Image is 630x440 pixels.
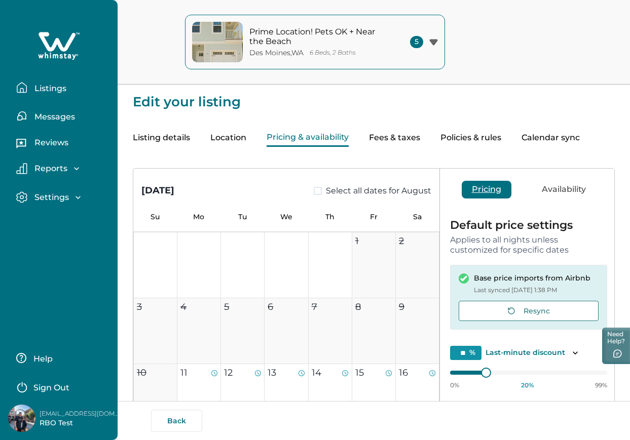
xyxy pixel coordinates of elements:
button: property-coverPrime Location! Pets OK + Near the BeachDes Moines,WA6 Beds, 2 Baths5 [185,15,445,69]
p: Last-minute discount [486,348,565,358]
p: 6 Beds, 2 Baths [310,49,356,57]
p: Base price imports from Airbnb [474,273,590,284]
p: Sign Out [33,383,69,393]
p: 20 % [521,381,534,389]
button: Reports [16,163,109,174]
button: Help [16,348,106,368]
button: 12$178.29$142.63 [221,364,265,430]
p: 11 [180,366,188,380]
button: Reviews [16,134,109,154]
img: Whimstay Host [8,405,35,432]
p: We [265,213,308,221]
p: RBO Test [40,418,121,428]
button: Settings [16,191,109,203]
p: Reports [31,164,67,174]
p: 16 [399,366,408,380]
p: Last synced [DATE] 1:38 PM [474,285,590,295]
p: Settings [31,192,69,203]
p: Prime Location! Pets OK + Near the Beach [249,27,386,47]
button: 13$178.29$142.63 [265,364,308,430]
div: [DATE] [141,184,174,197]
button: Listings [16,77,109,98]
img: property-cover [192,22,243,62]
button: 14$178.29$142.63 [309,364,352,430]
p: Messages [31,112,75,122]
span: Select all dates for August [326,185,431,197]
p: Default price settings [450,220,607,231]
button: Policies & rules [440,129,501,147]
button: Resync [459,301,599,321]
p: 15 [355,366,364,380]
p: Des Moines , WA [249,49,304,57]
p: 14 [312,366,321,380]
p: Edit your listing [133,85,615,109]
button: 15$178.29$142.63 [352,364,396,430]
button: Listing details [133,129,190,147]
p: Th [308,213,352,221]
p: 13 [268,366,276,380]
p: [EMAIL_ADDRESS][DOMAIN_NAME] [40,409,121,419]
p: Tu [221,213,265,221]
p: Listings [31,84,66,94]
button: Pricing & availability [267,129,349,147]
p: Applies to all nights unless customized for specific dates [450,235,607,255]
button: 16$178.29$142.63 [396,364,439,430]
button: Fees & taxes [369,129,420,147]
button: Back [151,410,202,432]
p: 0% [450,381,459,389]
p: Reviews [31,138,68,148]
p: Sa [396,213,439,221]
p: Mo [177,213,220,221]
button: Calendar sync [522,129,580,147]
button: Messages [16,106,109,126]
p: Su [133,213,177,221]
p: 12 [224,366,233,380]
p: Help [30,354,53,364]
button: Availability [532,181,596,198]
span: 5 [410,36,423,48]
button: 11$178.29$142.63 [177,364,221,430]
p: Fr [352,213,395,221]
button: Location [210,129,246,147]
button: Pricing [462,181,511,198]
button: Sign Out [16,376,106,396]
button: Toggle description [569,347,581,359]
p: 99% [595,381,607,389]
